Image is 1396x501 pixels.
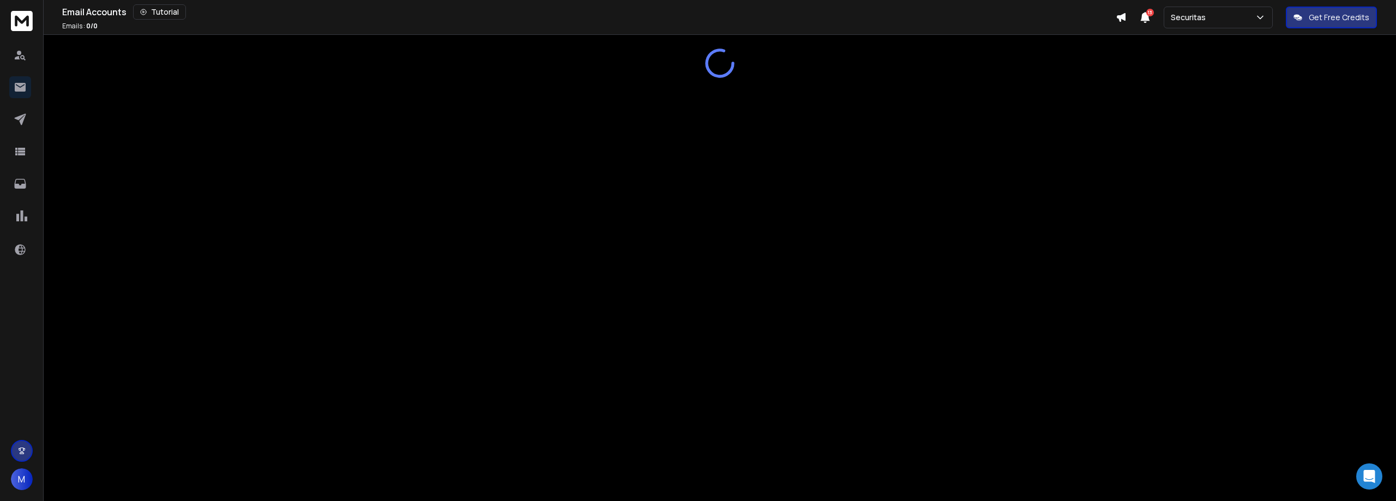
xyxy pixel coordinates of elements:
[133,4,186,20] button: Tutorial
[1309,12,1369,23] p: Get Free Credits
[62,22,98,31] p: Emails :
[11,468,33,490] button: M
[1286,7,1377,28] button: Get Free Credits
[1146,9,1154,16] span: 13
[1356,463,1382,490] div: Open Intercom Messenger
[86,21,98,31] span: 0 / 0
[62,4,1116,20] div: Email Accounts
[1171,12,1210,23] p: Securitas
